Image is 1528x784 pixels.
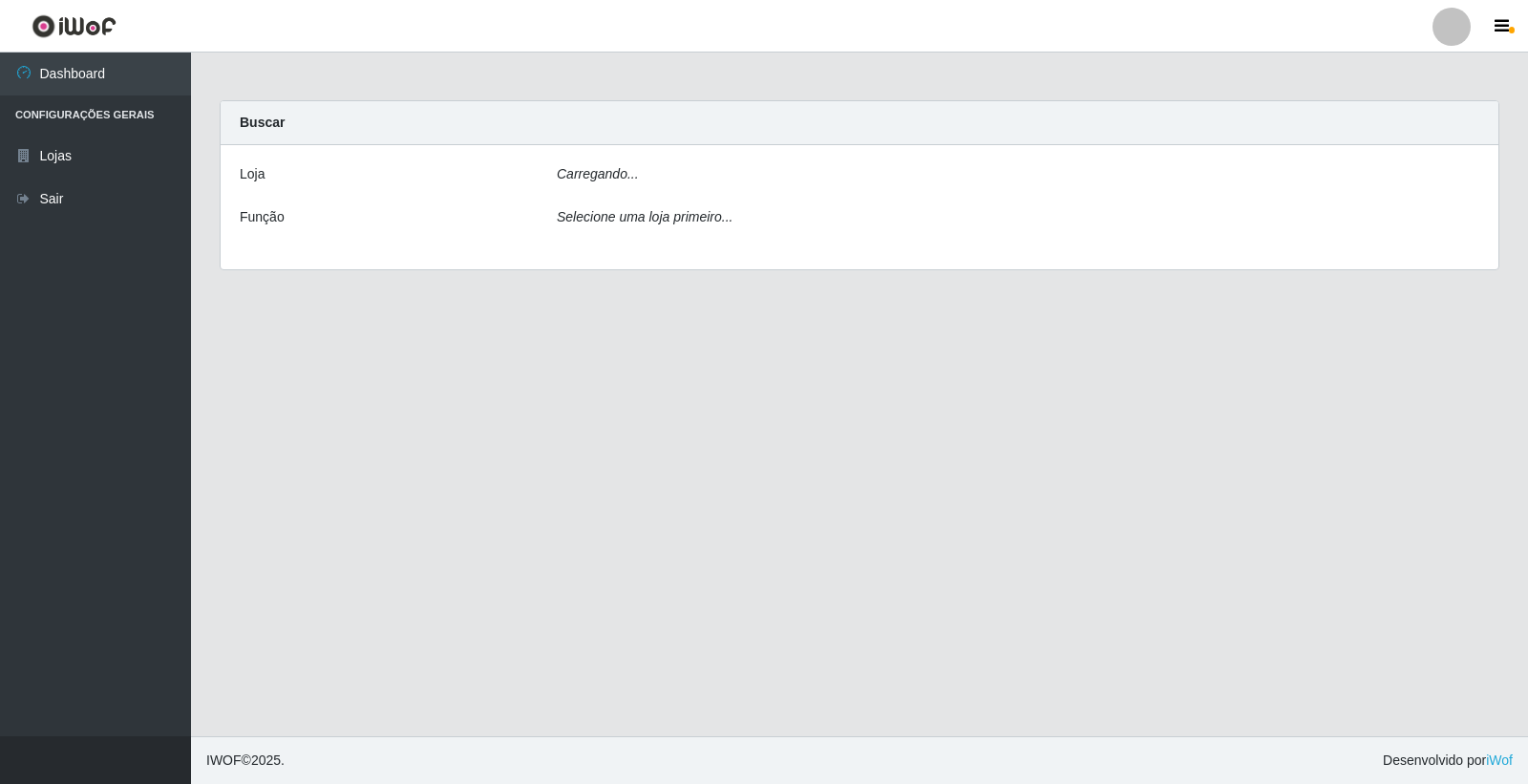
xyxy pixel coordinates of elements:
[557,209,732,224] i: Selecione uma loja primeiro...
[32,14,117,38] img: CoreUI Logo
[1486,752,1513,768] a: iWof
[240,164,265,184] label: Loja
[240,207,285,227] label: Função
[206,751,285,771] span: © 2025 .
[206,752,242,768] span: IWOF
[557,166,639,181] i: Carregando...
[240,115,285,130] strong: Buscar
[1383,751,1513,771] span: Desenvolvido por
